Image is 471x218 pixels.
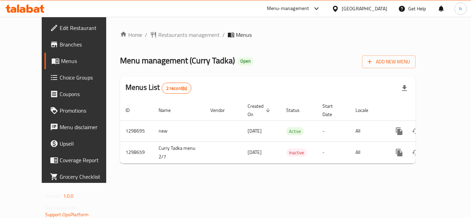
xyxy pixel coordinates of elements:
span: Active [286,127,304,135]
span: Menu management ( Curry Tadka ) [120,53,235,68]
span: h [459,5,462,12]
span: Branches [60,40,115,49]
span: Get support on: [45,203,77,212]
span: Choice Groups [60,73,115,82]
th: Actions [385,100,463,121]
td: All [350,121,385,142]
span: Upsell [60,139,115,148]
a: Menus [44,53,120,69]
button: more [391,123,408,139]
a: Choice Groups [44,69,120,86]
a: Restaurants management [150,31,220,39]
a: Menu disclaimer [44,119,120,135]
span: Grocery Checklist [60,173,115,181]
td: - [317,121,350,142]
span: Inactive [286,149,307,157]
span: Coverage Report [60,156,115,164]
td: Curry Tadka menu 2/7 [153,142,205,163]
td: new [153,121,205,142]
span: [DATE] [248,126,262,135]
a: Home [120,31,142,39]
span: Created On [248,102,272,118]
li: / [145,31,147,39]
a: Promotions [44,102,120,119]
button: Change Status [408,144,424,161]
span: Coupons [60,90,115,98]
span: Menus [236,31,252,39]
span: [DATE] [248,148,262,157]
span: Vendor [210,106,234,114]
a: Coupons [44,86,120,102]
span: 2 record(s) [162,85,191,92]
span: Locale [355,106,377,114]
a: Upsell [44,135,120,152]
span: Open [238,58,253,64]
a: Edit Restaurant [44,20,120,36]
span: Status [286,106,309,114]
span: Promotions [60,106,115,115]
nav: breadcrumb [120,31,415,39]
span: Name [159,106,180,114]
span: Menus [61,57,115,65]
div: [GEOGRAPHIC_DATA] [342,5,387,12]
span: 1.0.0 [63,191,74,200]
span: Version: [45,191,62,200]
div: Export file [396,80,413,96]
span: Menu disclaimer [60,123,115,131]
div: Active [286,127,304,135]
button: Change Status [408,123,424,139]
span: Start Date [322,102,342,118]
button: more [391,144,408,161]
a: Branches [44,36,120,53]
div: Total records count [162,83,192,94]
td: All [350,142,385,163]
td: 1298695 [120,121,153,142]
span: Edit Restaurant [60,24,115,32]
td: - [317,142,350,163]
li: / [222,31,225,39]
h2: Menus List [126,82,191,94]
span: Add New Menu [368,58,410,66]
a: Coverage Report [44,152,120,168]
td: 1298659 [120,142,153,163]
div: Menu-management [267,4,309,13]
span: ID [126,106,139,114]
a: Grocery Checklist [44,168,120,185]
table: enhanced table [120,100,463,164]
span: Restaurants management [158,31,220,39]
button: Add New Menu [362,55,415,68]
